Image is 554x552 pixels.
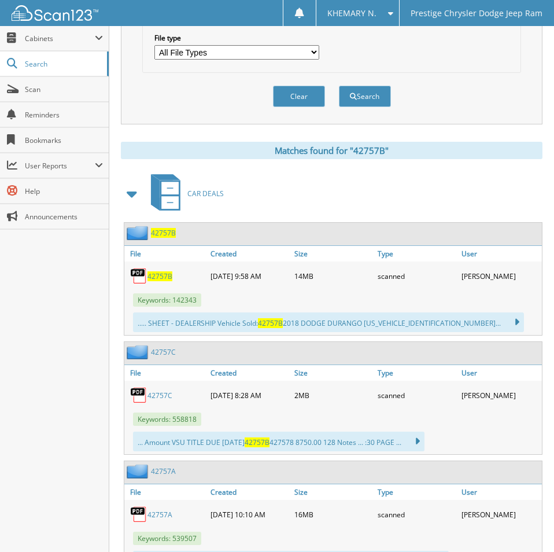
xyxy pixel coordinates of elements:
a: Created [208,365,291,381]
img: folder2.png [127,345,151,359]
span: User Reports [25,161,95,171]
button: Search [339,86,391,107]
a: Type [375,246,458,262]
span: Keywords: 558818 [133,413,201,426]
div: [DATE] 8:28 AM [208,384,291,407]
span: CAR DEALS [187,189,224,198]
a: File [124,246,208,262]
span: 42757B [245,437,269,447]
img: scan123-logo-white.svg [12,5,98,21]
div: scanned [375,264,458,288]
a: User [459,484,542,500]
img: PDF.png [130,387,147,404]
div: scanned [375,503,458,526]
div: 2MB [291,384,375,407]
a: File [124,365,208,381]
div: [DATE] 9:58 AM [208,264,291,288]
span: Reminders [25,110,103,120]
a: CAR DEALS [144,171,224,216]
span: Keywords: 539507 [133,532,201,545]
a: Created [208,484,291,500]
span: Help [25,186,103,196]
span: Scan [25,84,103,94]
span: Bookmarks [25,135,103,145]
a: Size [291,365,375,381]
div: [PERSON_NAME] [459,384,542,407]
div: [PERSON_NAME] [459,503,542,526]
div: Matches found for "42757B" [121,142,542,159]
div: [PERSON_NAME] [459,264,542,288]
div: [DATE] 10:10 AM [208,503,291,526]
img: folder2.png [127,464,151,479]
a: Type [375,484,458,500]
a: 42757B [151,228,176,238]
a: File [124,484,208,500]
a: Type [375,365,458,381]
a: Created [208,246,291,262]
span: KHEMARY N. [327,10,376,17]
a: 42757C [151,347,176,357]
label: File type [154,33,319,43]
a: 42757B [147,271,172,281]
img: PDF.png [130,506,147,523]
span: Prestige Chrysler Dodge Jeep Ram [411,10,542,17]
a: User [459,246,542,262]
div: ..... SHEET - DEALERSHIP Vehicle Sold: 2018 DODGE DURANGO [US_VEHICLE_IDENTIFICATION_NUMBER]... [133,312,524,332]
span: Announcements [25,212,103,222]
a: User [459,365,542,381]
a: 42757A [147,510,172,520]
a: 42757A [151,466,176,476]
span: Cabinets [25,34,95,43]
a: 42757C [147,391,172,400]
span: Search [25,59,101,69]
span: Keywords: 142343 [133,293,201,307]
div: ... Amount VSU TITLE DUE [DATE] 427578 8750.00 128 Notes ... :30 PAGE ... [133,432,424,451]
div: 16MB [291,503,375,526]
a: Size [291,246,375,262]
iframe: Chat Widget [496,496,554,552]
img: PDF.png [130,267,147,285]
img: folder2.png [127,226,151,240]
a: Size [291,484,375,500]
div: 14MB [291,264,375,288]
span: 42757B [258,318,283,328]
div: scanned [375,384,458,407]
button: Clear [273,86,325,107]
